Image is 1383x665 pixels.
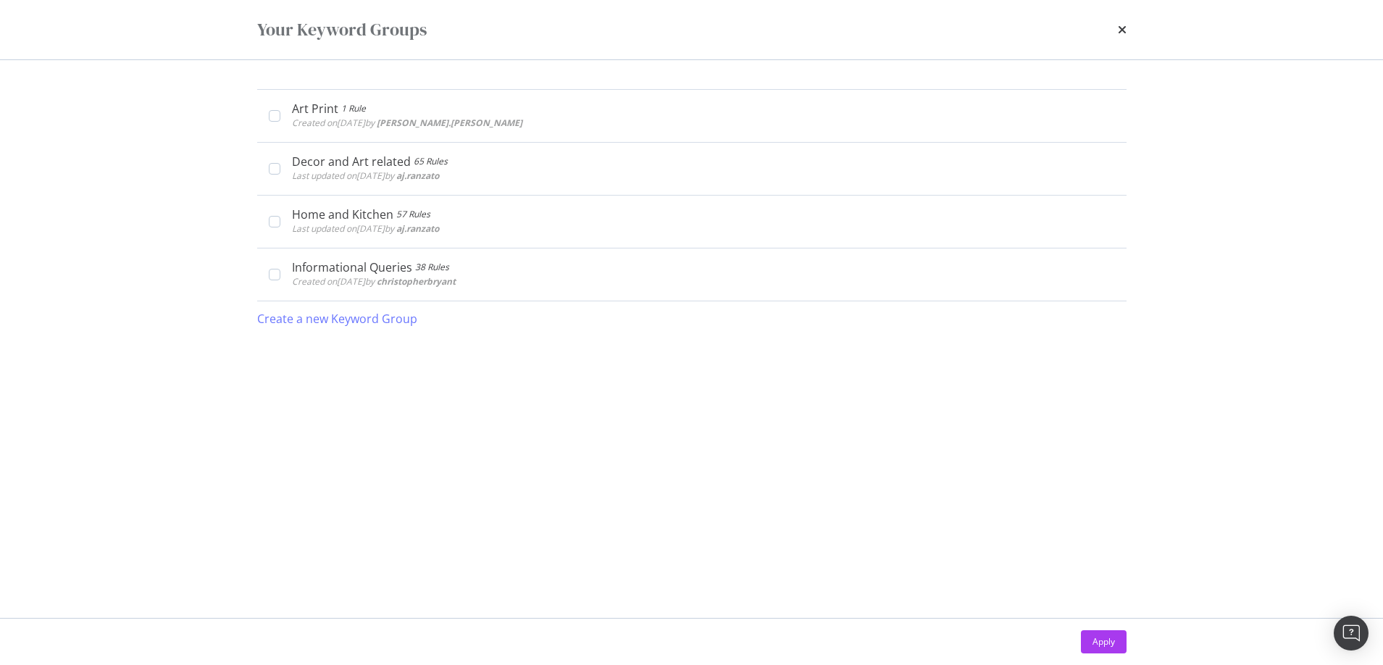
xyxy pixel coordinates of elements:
[377,275,456,288] b: christopherbryant
[257,311,417,327] div: Create a new Keyword Group
[341,101,366,116] div: 1 Rule
[414,154,448,169] div: 65 Rules
[396,170,439,182] b: aj.ranzato
[292,207,393,222] div: Home and Kitchen
[257,17,427,42] div: Your Keyword Groups
[292,154,411,169] div: Decor and Art related
[1092,635,1115,648] div: Apply
[1118,17,1127,42] div: times
[415,260,449,275] div: 38 Rules
[292,101,338,116] div: Art Print
[292,170,439,182] span: Last updated on [DATE] by
[292,275,456,288] span: Created on [DATE] by
[377,117,522,129] b: [PERSON_NAME].[PERSON_NAME]
[292,260,412,275] div: Informational Queries
[396,207,430,222] div: 57 Rules
[1081,630,1127,653] button: Apply
[1334,616,1369,651] div: Open Intercom Messenger
[292,117,522,129] span: Created on [DATE] by
[396,222,439,235] b: aj.ranzato
[292,222,439,235] span: Last updated on [DATE] by
[257,301,417,336] button: Create a new Keyword Group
